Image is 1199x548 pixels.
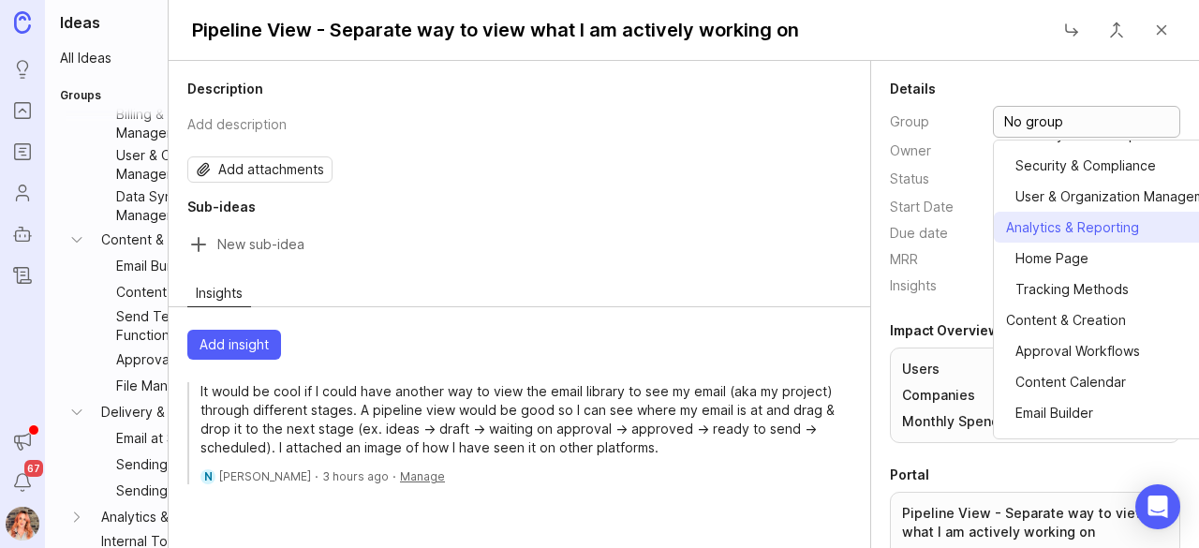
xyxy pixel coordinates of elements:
h1: Ideas [52,11,296,34]
span: ⠀Content Calendar [1006,372,1126,392]
span: [PERSON_NAME] [219,469,311,483]
a: Delivery & Workflow [94,399,270,425]
span: Content & Creation [1006,310,1126,331]
a: Billing & Plan Management [109,103,270,144]
span: ⠀File Manager [1006,434,1096,454]
span: Status [890,170,929,186]
span: Due date [890,225,948,241]
button: Notifications [6,466,39,499]
a: Changelog [6,259,39,292]
button: Close button [1053,11,1090,49]
span: ⠀Security & Compliance [1006,156,1156,176]
a: Approval Workflows [109,347,270,373]
button: Bronwen W [6,507,39,541]
button: — [993,138,1029,164]
span: Add attachments [218,160,324,179]
button: Analytics & Reporting expand [60,504,94,530]
span: Owner [890,142,931,158]
a: Email at Scale [109,425,270,452]
a: Email Builder [109,253,270,279]
button: Manage [400,468,445,484]
span: ⠀Tracking Methods [1006,279,1129,300]
a: Users [6,176,39,210]
button: Content & Creation expand [60,227,94,253]
span: Companies [902,386,975,405]
img: Canny Home [14,11,31,33]
a: Autopilot [6,217,39,251]
a: Send Test Functionality [109,305,270,347]
span: ⠀Approval Workflows [1006,341,1140,362]
a: Analytics & Reporting [94,504,270,530]
span: MRR [890,251,918,267]
button: Close button [1098,11,1135,49]
h2: Sub-ideas [187,198,851,216]
h2: Portal [890,466,1180,484]
a: Content & Creation [94,227,270,253]
button: Delivery & Workflow expand [60,399,94,425]
button: Close [1143,11,1180,49]
span: 3 hours ago [322,469,389,484]
p: It would be cool if I could have another way to view the email library to see my email (aka my pr... [200,382,851,457]
button: title [181,13,810,47]
span: Analytics & Reporting [1006,217,1139,238]
div: · [315,470,318,483]
button: Announcements [6,424,39,458]
a: [PERSON_NAME] [219,469,311,484]
a: Sending Platform Exp. [109,478,270,504]
a: Data Syncs & Recipient Management [109,185,270,227]
a: File Manager [109,373,270,399]
div: · [392,470,396,483]
h2: Groups [60,88,101,103]
span: Group [890,113,929,129]
input: Sub-idea title [217,231,851,258]
h2: Impact Overview [890,321,1180,340]
h2: Description [187,80,851,98]
a: Roadmaps [6,135,39,169]
input: No group [1004,111,1177,132]
button: Add attachments [187,156,333,183]
a: User & Organization Management [109,144,270,185]
div: toggle menu [993,106,1180,138]
span: ⠀Email Builder [1006,403,1093,423]
h2: Details [890,80,1180,98]
button: description [181,106,851,141]
a: All Ideas [52,45,296,71]
span: Monthly Spend [902,412,999,431]
a: Ideas [6,52,39,86]
div: Open Intercom Messenger [1135,484,1180,529]
a: Portal [6,94,39,127]
a: Sending Integrations [109,452,270,478]
span: Start Date [890,199,954,215]
a: Content Calendar [109,279,270,305]
span: Insights [890,277,937,293]
span: ⠀Home Page [1006,248,1088,269]
span: 67 [24,460,43,477]
span: Users [902,360,940,378]
p: Pipeline View - Separate way to view what I am actively working on [902,504,1168,541]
